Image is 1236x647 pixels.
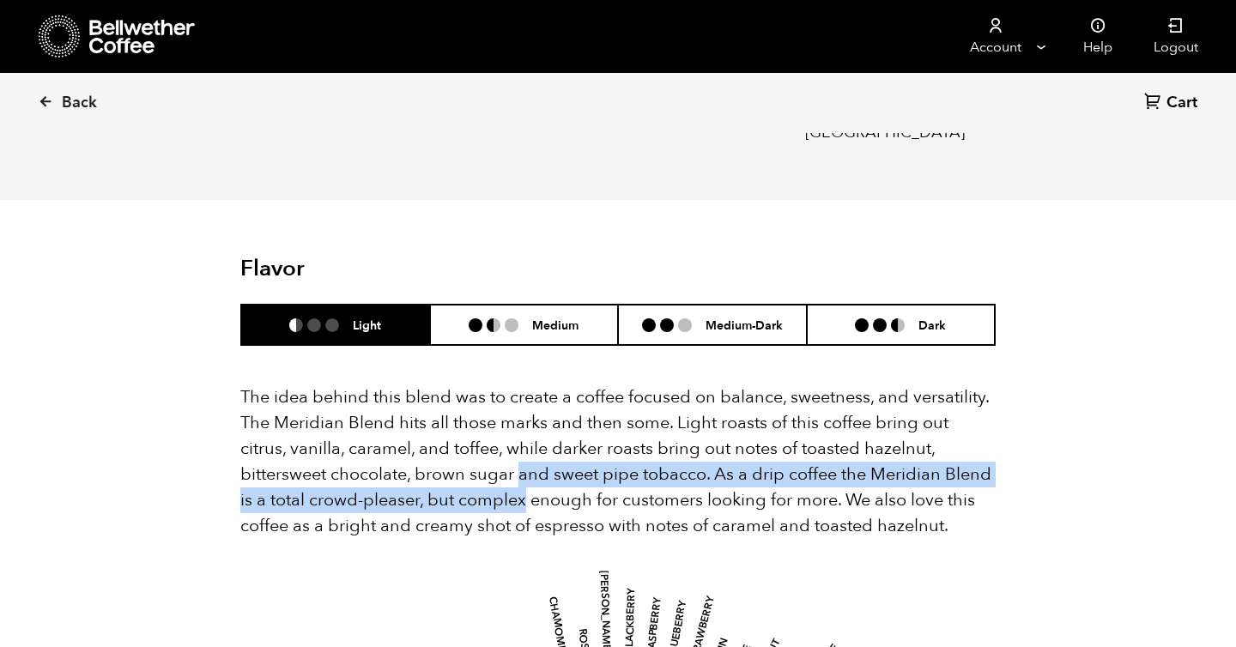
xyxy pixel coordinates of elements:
h6: Medium [532,317,579,332]
h6: Dark [918,317,946,332]
span: Cart [1166,93,1197,113]
h2: Flavor [240,256,492,282]
p: The idea behind this blend was to create a coffee focused on balance, sweetness, and versatility.... [240,384,996,539]
a: Cart [1144,92,1202,115]
h6: Light [353,317,381,332]
span: Back [62,93,97,113]
h6: Medium-Dark [706,317,783,332]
